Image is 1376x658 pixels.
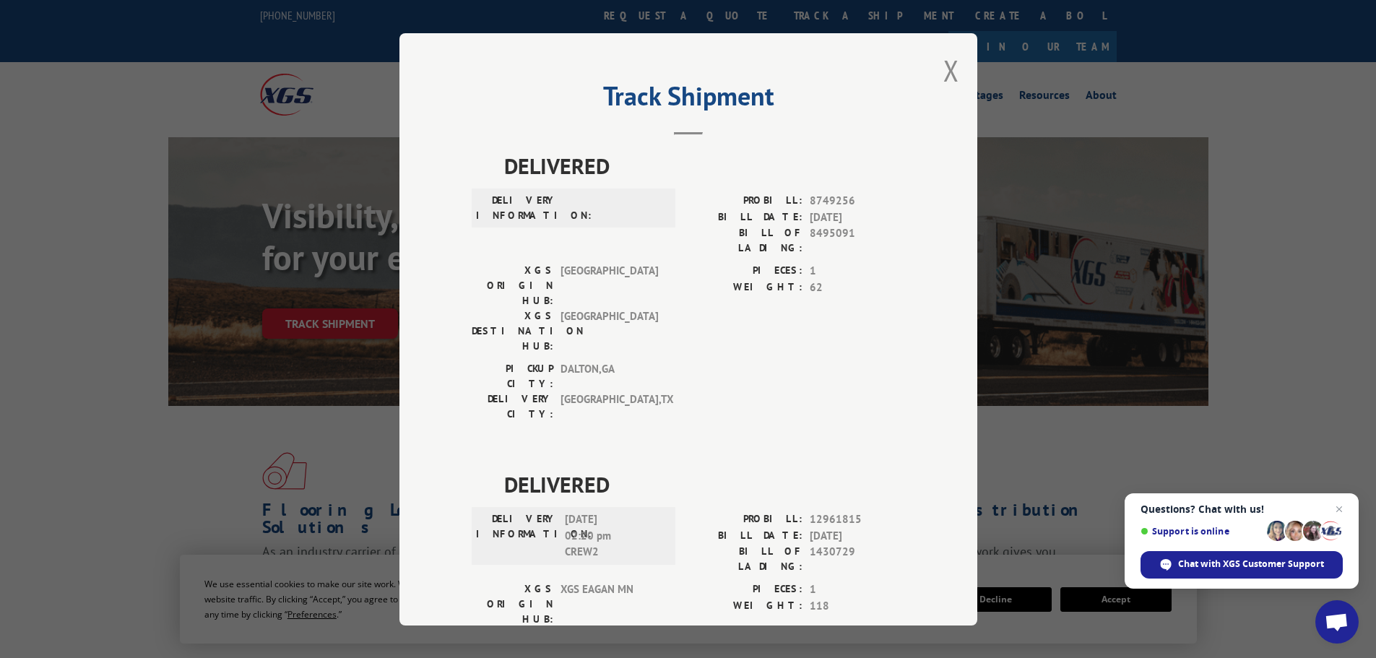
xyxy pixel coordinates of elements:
label: XGS DESTINATION HUB: [472,308,553,354]
span: DALTON , GA [561,361,658,391]
span: 1 [810,263,905,280]
button: Close modal [943,51,959,90]
span: [GEOGRAPHIC_DATA] [561,263,658,308]
span: 62 [810,279,905,295]
label: PROBILL: [688,511,802,528]
span: Chat with XGS Customer Support [1178,558,1324,571]
span: 8749256 [810,193,905,209]
label: XGS ORIGIN HUB: [472,263,553,308]
span: 1430729 [810,544,905,574]
label: BILL DATE: [688,527,802,544]
span: [DATE] 02:20 pm CREW2 [565,511,662,560]
label: WEIGHT: [688,279,802,295]
label: BILL OF LADING: [688,544,802,574]
span: Support is online [1141,526,1262,537]
label: PIECES: [688,581,802,598]
h2: Track Shipment [472,86,905,113]
label: PROBILL: [688,193,802,209]
span: Close chat [1330,501,1348,518]
span: 1 [810,581,905,598]
span: [DATE] [810,527,905,544]
span: DELIVERED [504,468,905,501]
span: [GEOGRAPHIC_DATA] [561,308,658,354]
div: Chat with XGS Customer Support [1141,551,1343,579]
span: XGS EAGAN MN [561,581,658,627]
div: Open chat [1315,600,1359,644]
span: [GEOGRAPHIC_DATA] , TX [561,391,658,422]
label: BILL DATE: [688,209,802,225]
span: Questions? Chat with us! [1141,503,1343,515]
span: 12961815 [810,511,905,528]
span: [DATE] [810,209,905,225]
label: DELIVERY INFORMATION: [476,511,558,560]
label: WEIGHT: [688,597,802,614]
span: 118 [810,597,905,614]
span: 8495091 [810,225,905,256]
label: PIECES: [688,263,802,280]
label: PICKUP CITY: [472,361,553,391]
label: DELIVERY CITY: [472,391,553,422]
label: DELIVERY INFORMATION: [476,193,558,223]
label: XGS ORIGIN HUB: [472,581,553,627]
span: DELIVERED [504,150,905,182]
label: BILL OF LADING: [688,225,802,256]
